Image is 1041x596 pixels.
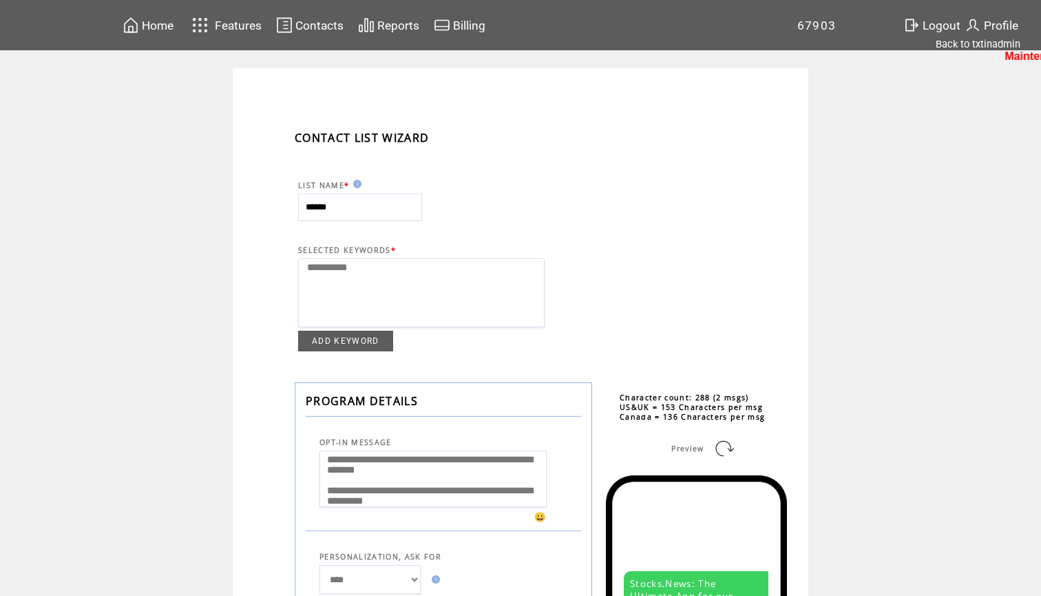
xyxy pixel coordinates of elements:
[534,511,547,523] span: 😀
[306,393,418,409] span: PROGRAM DETAILS
[358,17,375,34] img: chart.svg
[797,19,837,32] span: 67903
[620,412,765,422] span: Canada = 136 Characters per msg
[984,19,1018,32] span: Profile
[298,331,393,351] a: ADD KEYWORD
[276,17,293,34] img: contacts.svg
[319,438,392,447] span: OPT-IN MESSAGE
[923,19,960,32] span: Logout
[936,38,1020,50] a: Back to txtinadmin
[188,14,212,37] img: features.svg
[671,444,704,453] span: Preview
[965,17,981,34] img: profile.svg
[319,552,441,562] span: PERSONALIZATION, ASK FOR
[901,14,963,36] a: Logout
[903,17,920,34] img: exit.svg
[186,12,264,39] a: Features
[349,180,361,188] img: help.gif
[298,245,391,255] span: SELECTED KEYWORDS
[298,181,344,190] span: LIST NAME
[142,19,173,32] span: Home
[356,14,421,36] a: Reports
[428,575,440,584] img: help.gif
[963,14,1020,36] a: Profile
[120,14,176,36] a: Home
[215,19,262,32] span: Features
[620,402,763,412] span: US&UK = 153 Characters per msg
[274,14,346,36] a: Contacts
[432,14,487,36] a: Billing
[123,17,139,34] img: home.svg
[377,19,419,32] span: Reports
[620,393,749,402] span: Character count: 288 (2 msgs)
[434,17,450,34] img: creidtcard.svg
[295,130,429,145] span: CONTACT LIST WIZARD
[295,19,344,32] span: Contacts
[453,19,485,32] span: Billing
